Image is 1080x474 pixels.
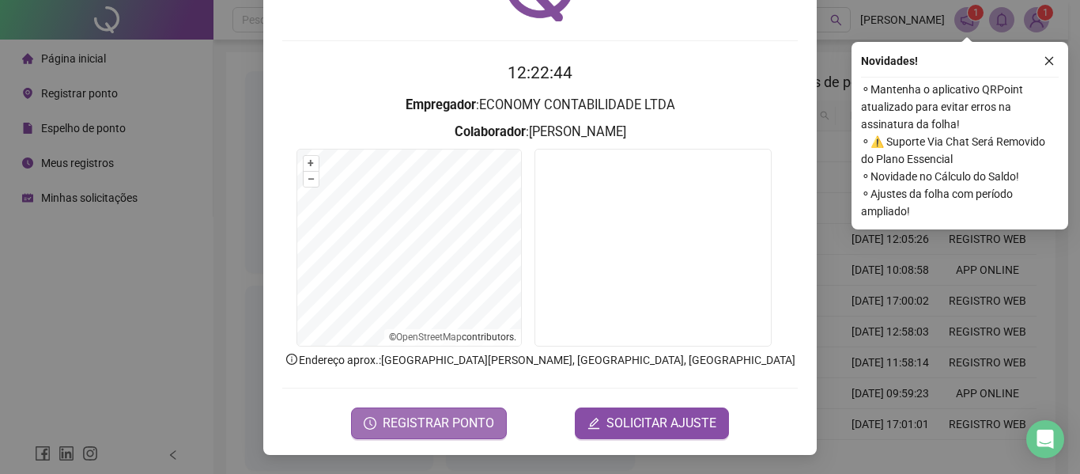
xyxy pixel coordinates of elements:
[606,414,716,433] span: SOLICITAR AJUSTE
[861,185,1059,220] span: ⚬ Ajustes da folha com período ampliado!
[575,408,729,439] button: editSOLICITAR AJUSTE
[861,52,918,70] span: Novidades !
[1044,55,1055,66] span: close
[304,172,319,187] button: –
[861,81,1059,133] span: ⚬ Mantenha o aplicativo QRPoint atualizado para evitar erros na assinatura da folha!
[282,122,798,142] h3: : [PERSON_NAME]
[861,168,1059,185] span: ⚬ Novidade no Cálculo do Saldo!
[364,417,376,430] span: clock-circle
[508,63,572,82] time: 12:22:44
[282,351,798,369] p: Endereço aprox. : [GEOGRAPHIC_DATA][PERSON_NAME], [GEOGRAPHIC_DATA], [GEOGRAPHIC_DATA]
[587,417,600,430] span: edit
[406,97,476,112] strong: Empregador
[389,332,516,343] li: © contributors.
[455,124,526,139] strong: Colaborador
[1026,420,1064,458] div: Open Intercom Messenger
[396,332,462,343] a: OpenStreetMap
[282,95,798,116] h3: : ECONOMY CONTABILIDADE LTDA
[304,156,319,171] button: +
[351,408,507,439] button: REGISTRAR PONTO
[285,352,299,366] span: info-circle
[383,414,494,433] span: REGISTRAR PONTO
[861,133,1059,168] span: ⚬ ⚠️ Suporte Via Chat Será Removido do Plano Essencial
